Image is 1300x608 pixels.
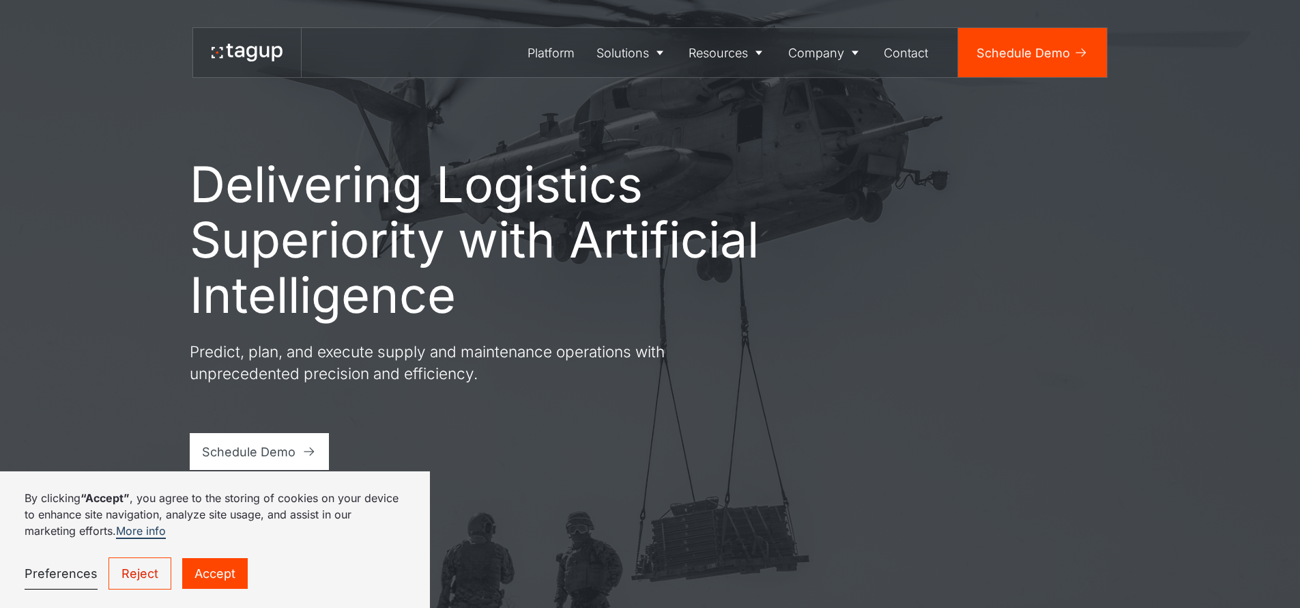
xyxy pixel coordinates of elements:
[884,44,928,62] div: Contact
[517,28,586,77] a: Platform
[777,28,873,77] a: Company
[873,28,940,77] a: Contact
[190,341,681,384] p: Predict, plan, and execute supply and maintenance operations with unprecedented precision and eff...
[182,558,248,589] a: Accept
[202,443,295,461] div: Schedule Demo
[977,44,1070,62] div: Schedule Demo
[25,490,405,539] p: By clicking , you agree to the storing of cookies on your device to enhance site navigation, anal...
[678,28,778,77] a: Resources
[109,557,171,590] a: Reject
[190,156,763,322] h1: Delivering Logistics Superiority with Artificial Intelligence
[25,558,98,590] a: Preferences
[788,44,844,62] div: Company
[586,28,678,77] a: Solutions
[958,28,1107,77] a: Schedule Demo
[689,44,748,62] div: Resources
[528,44,575,62] div: Platform
[190,433,330,470] a: Schedule Demo
[116,524,166,539] a: More info
[81,491,130,505] strong: “Accept”
[596,44,649,62] div: Solutions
